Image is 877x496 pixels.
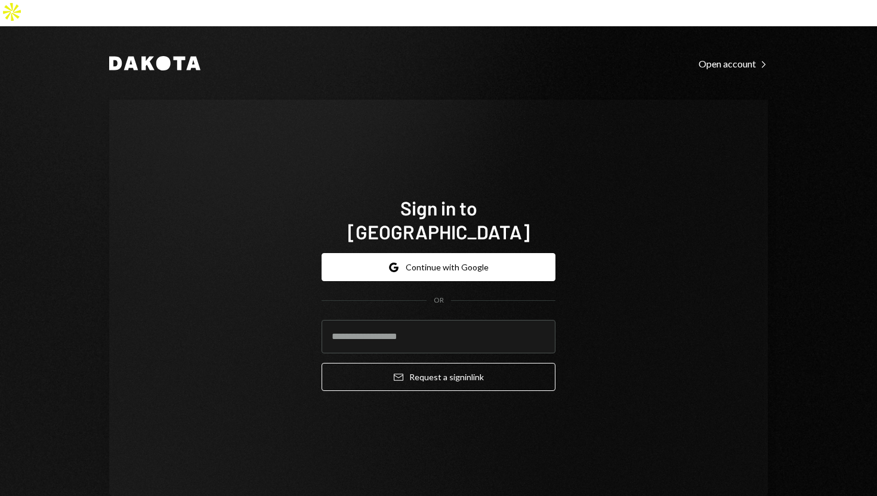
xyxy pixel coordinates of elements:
[699,58,768,70] div: Open account
[322,196,555,244] h1: Sign in to [GEOGRAPHIC_DATA]
[434,295,444,306] div: OR
[322,253,555,281] button: Continue with Google
[699,57,768,70] a: Open account
[322,363,555,391] button: Request a signinlink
